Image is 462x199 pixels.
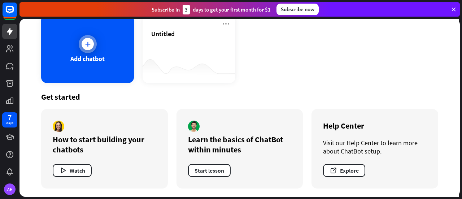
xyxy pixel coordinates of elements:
[323,121,427,131] div: Help Center
[276,4,319,15] div: Subscribe now
[70,55,105,63] div: Add chatbot
[53,134,156,155] div: How to start building your chatbots
[6,121,13,126] div: days
[323,164,365,177] button: Explore
[151,30,175,38] span: Untitled
[183,5,190,14] div: 3
[188,134,292,155] div: Learn the basics of ChatBot within minutes
[8,114,12,121] div: 7
[41,92,438,102] div: Get started
[6,3,27,25] button: Open LiveChat chat widget
[53,164,92,177] button: Watch
[2,112,17,127] a: 7 days
[188,121,200,132] img: author
[4,183,16,195] div: AH
[323,139,427,155] div: Visit our Help Center to learn more about ChatBot setup.
[152,5,271,14] div: Subscribe in days to get your first month for $1
[53,121,64,132] img: author
[188,164,231,177] button: Start lesson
